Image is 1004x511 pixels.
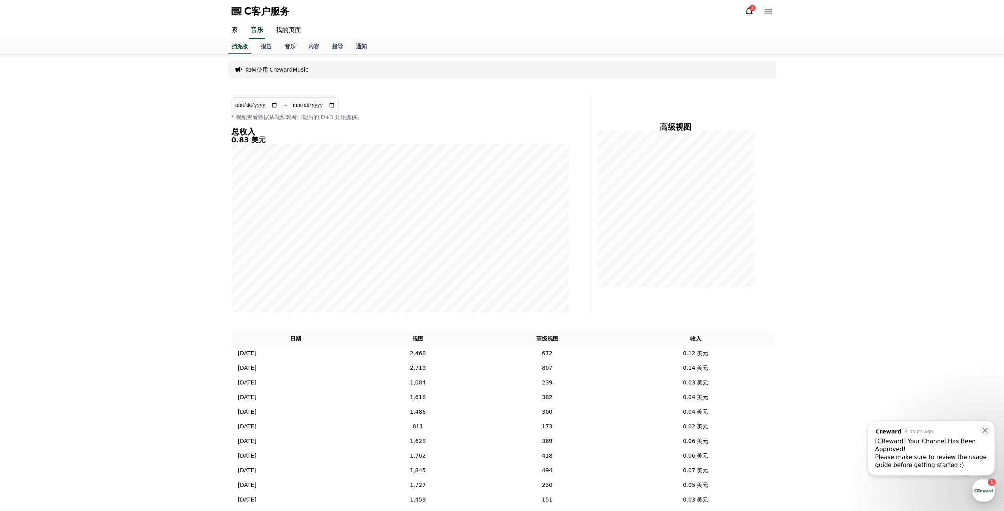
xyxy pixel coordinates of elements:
a: C客户服务 [232,5,289,17]
span: Home [20,263,34,269]
td: 0.05 美元 [618,478,772,492]
a: 指导 [326,39,349,54]
td: 418 [476,449,618,463]
td: 807 [476,361,618,375]
td: 230 [476,478,618,492]
td: 1,727 [359,478,476,492]
td: 494 [476,463,618,478]
td: 300 [476,405,618,419]
th: 收入 [618,331,772,346]
span: Settings [117,263,137,269]
a: 报告 [254,39,278,54]
p: [DATE] [238,364,256,372]
font: 报告 [261,43,272,49]
td: 0.04 美元 [618,405,772,419]
font: 通知 [356,43,367,49]
h4: 高级视图 [598,123,754,131]
font: 内容 [308,43,319,49]
td: 0.06 美元 [618,449,772,463]
div: 1 [749,5,755,11]
td: 2,719 [359,361,476,375]
p: [DATE] [238,422,256,431]
a: 我的页面 [270,22,307,39]
a: 内容 [302,39,326,54]
a: 如何使用 CrewardMusic [246,66,309,74]
td: 0.06 美元 [618,434,772,449]
h5: 0.83 美元 [232,136,569,144]
a: 挡泥板 [228,39,251,54]
h4: 总收入 [232,127,569,136]
td: 1,845 [359,463,476,478]
td: 0.14 美元 [618,361,772,375]
a: 家 [225,22,244,39]
td: 0.03 美元 [618,492,772,507]
font: 指导 [332,43,343,49]
p: [DATE] [238,393,256,401]
p: [DATE] [238,481,256,489]
p: * 视频观看数据从视频观看日期后的 D+3 开始提供。 [232,113,569,121]
span: 1 [80,250,83,257]
td: 151 [476,492,618,507]
td: 382 [476,390,618,405]
span: Messages [66,263,89,269]
p: [DATE] [238,452,256,460]
td: 672 [476,346,618,361]
a: 通知 [349,39,373,54]
td: 173 [476,419,618,434]
td: 369 [476,434,618,449]
td: 1,459 [359,492,476,507]
td: 239 [476,375,618,390]
span: C客户服务 [244,5,289,17]
a: 1 [744,6,754,16]
a: 音乐 [278,39,302,54]
font: 挡泥板 [232,43,248,49]
td: 1,486 [359,405,476,419]
th: 高级视图 [476,331,618,346]
p: [DATE] [238,379,256,387]
td: 0.07 美元 [618,463,772,478]
a: 1Messages [52,251,102,271]
td: 1,084 [359,375,476,390]
p: [DATE] [238,349,256,358]
td: 1,762 [359,449,476,463]
td: 0.04 美元 [618,390,772,405]
td: 2,468 [359,346,476,361]
font: 音乐 [285,43,296,49]
p: ~ [283,100,288,110]
td: 0.03 美元 [618,375,772,390]
a: Settings [102,251,152,271]
a: 音乐 [249,22,265,39]
p: [DATE] [238,496,256,504]
td: 811 [359,419,476,434]
td: 1,628 [359,434,476,449]
a: Home [2,251,52,271]
td: 0.02 美元 [618,419,772,434]
p: [DATE] [238,408,256,416]
th: 视图 [359,331,476,346]
th: 日期 [232,331,360,346]
p: [DATE] [238,466,256,475]
td: 1,618 [359,390,476,405]
p: [DATE] [238,437,256,445]
td: 0.12 美元 [618,346,772,361]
